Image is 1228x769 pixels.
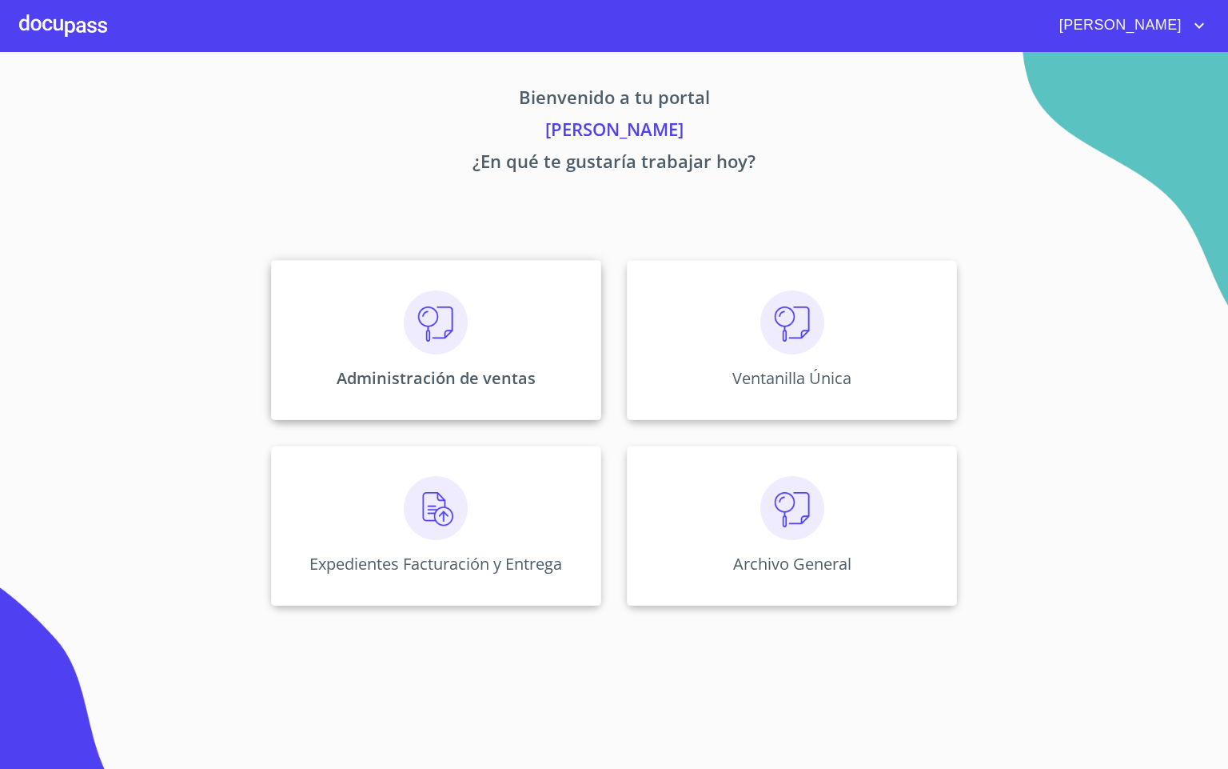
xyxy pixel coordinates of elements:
img: consulta.png [760,290,824,354]
p: Archivo General [733,553,851,575]
p: Administración de ventas [337,367,536,389]
p: Expedientes Facturación y Entrega [309,553,562,575]
img: carga.png [404,476,468,540]
img: consulta.png [760,476,824,540]
span: [PERSON_NAME] [1047,13,1190,38]
img: consulta.png [404,290,468,354]
p: Ventanilla Única [732,367,851,389]
p: ¿En qué te gustaría trabajar hoy? [122,148,1106,180]
p: [PERSON_NAME] [122,116,1106,148]
button: account of current user [1047,13,1209,38]
p: Bienvenido a tu portal [122,84,1106,116]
